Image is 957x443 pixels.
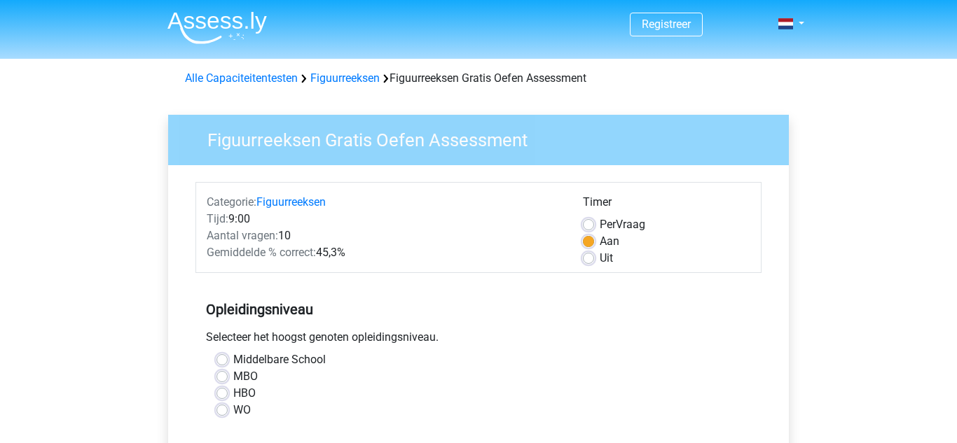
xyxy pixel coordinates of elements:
[206,295,751,323] h5: Opleidingsniveau
[583,194,750,216] div: Timer
[196,211,572,227] div: 9:00
[233,368,258,385] label: MBO
[179,70,778,87] div: Figuurreeksen Gratis Oefen Assessment
[256,195,326,209] a: Figuurreeksen
[196,244,572,261] div: 45,3%
[207,212,228,225] span: Tijd:
[642,17,691,31] a: Registreer
[600,216,645,233] label: Vraag
[195,329,762,351] div: Selecteer het hoogst genoten opleidingsniveau.
[191,124,778,151] h3: Figuurreeksen Gratis Oefen Assessment
[233,402,251,419] label: WO
[600,233,619,250] label: Aan
[600,218,616,231] span: Per
[185,71,298,85] a: Alle Capaciteitentesten
[167,11,267,44] img: Assessly
[207,195,256,209] span: Categorie:
[207,229,278,242] span: Aantal vragen:
[233,351,326,368] label: Middelbare School
[207,246,316,259] span: Gemiddelde % correct:
[600,250,613,267] label: Uit
[233,385,256,402] label: HBO
[310,71,380,85] a: Figuurreeksen
[196,227,572,244] div: 10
